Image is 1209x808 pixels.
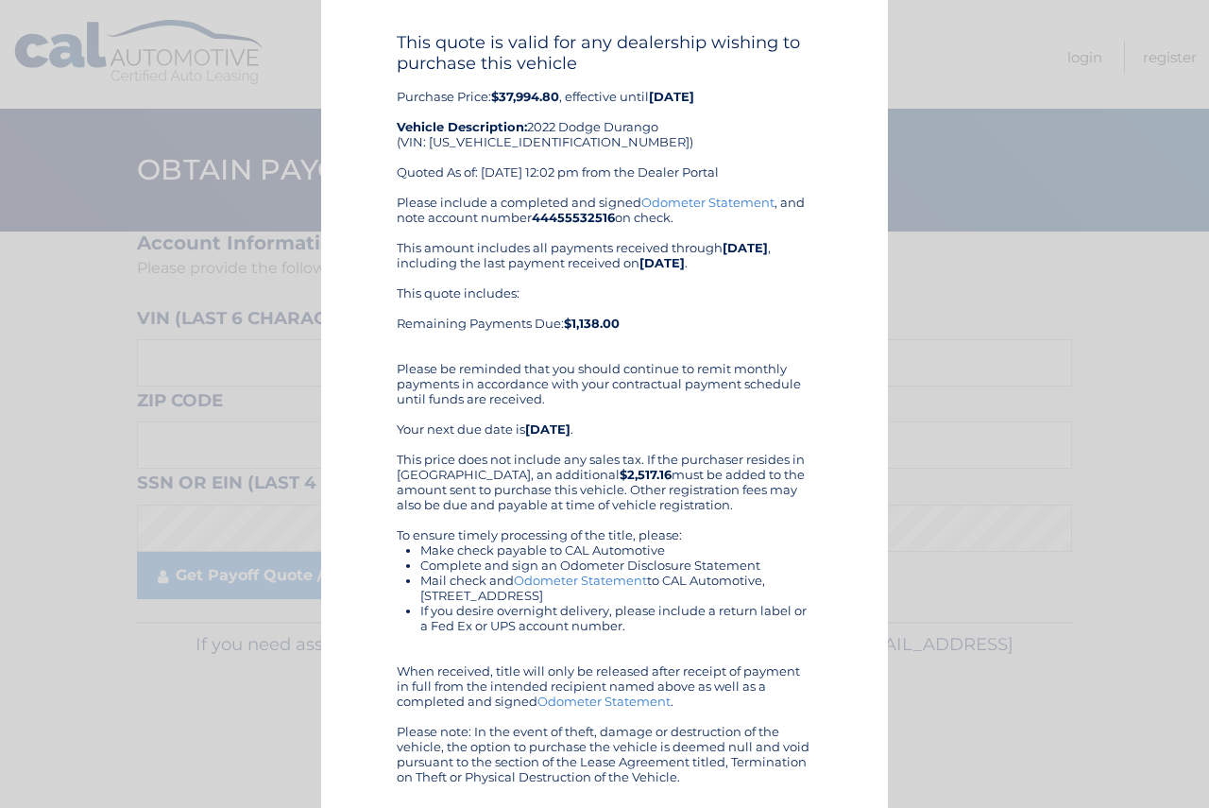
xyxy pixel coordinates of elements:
[649,89,694,104] b: [DATE]
[532,210,615,225] b: 44455532516
[397,195,812,784] div: Please include a completed and signed , and note account number on check. This amount includes al...
[397,32,812,195] div: Purchase Price: , effective until 2022 Dodge Durango (VIN: [US_VEHICLE_IDENTIFICATION_NUMBER]) Qu...
[537,694,671,709] a: Odometer Statement
[397,285,812,346] div: This quote includes: Remaining Payments Due:
[420,558,812,573] li: Complete and sign an Odometer Disclosure Statement
[491,89,559,104] b: $37,994.80
[639,255,685,270] b: [DATE]
[514,573,647,588] a: Odometer Statement
[564,316,620,331] b: $1,138.00
[397,32,812,74] h4: This quote is valid for any dealership wishing to purchase this vehicle
[397,119,527,134] strong: Vehicle Description:
[525,421,570,437] b: [DATE]
[723,240,768,255] b: [DATE]
[420,573,812,603] li: Mail check and to CAL Automotive, [STREET_ADDRESS]
[620,467,672,482] b: $2,517.16
[420,603,812,633] li: If you desire overnight delivery, please include a return label or a Fed Ex or UPS account number.
[641,195,775,210] a: Odometer Statement
[420,542,812,558] li: Make check payable to CAL Automotive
